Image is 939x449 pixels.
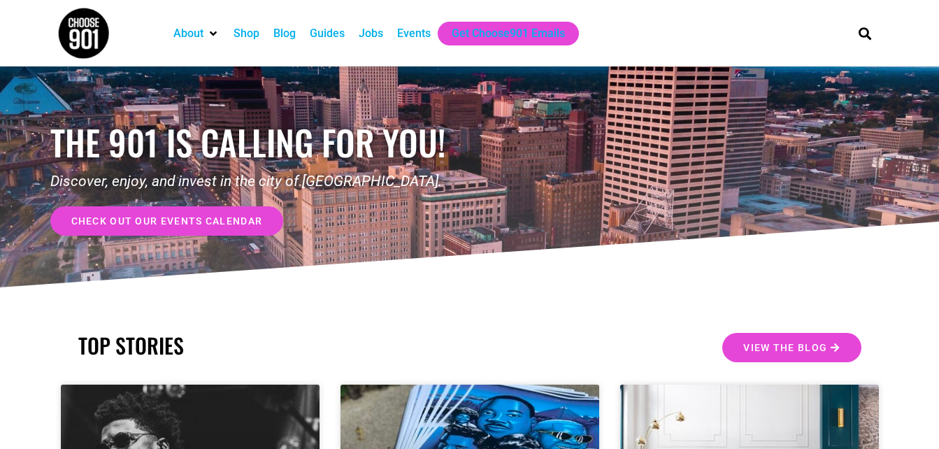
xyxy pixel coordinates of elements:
[173,25,203,42] a: About
[273,25,296,42] a: Blog
[234,25,259,42] a: Shop
[71,216,263,226] span: check out our events calendar
[78,333,463,358] h2: TOP STORIES
[743,343,827,352] span: View the Blog
[50,122,470,163] h1: the 901 is calling for you!
[722,333,861,362] a: View the Blog
[452,25,565,42] a: Get Choose901 Emails
[397,25,431,42] a: Events
[50,171,470,193] p: Discover, enjoy, and invest in the city of [GEOGRAPHIC_DATA].
[853,22,876,45] div: Search
[166,22,227,45] div: About
[310,25,345,42] a: Guides
[50,206,284,236] a: check out our events calendar
[359,25,383,42] a: Jobs
[166,22,835,45] nav: Main nav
